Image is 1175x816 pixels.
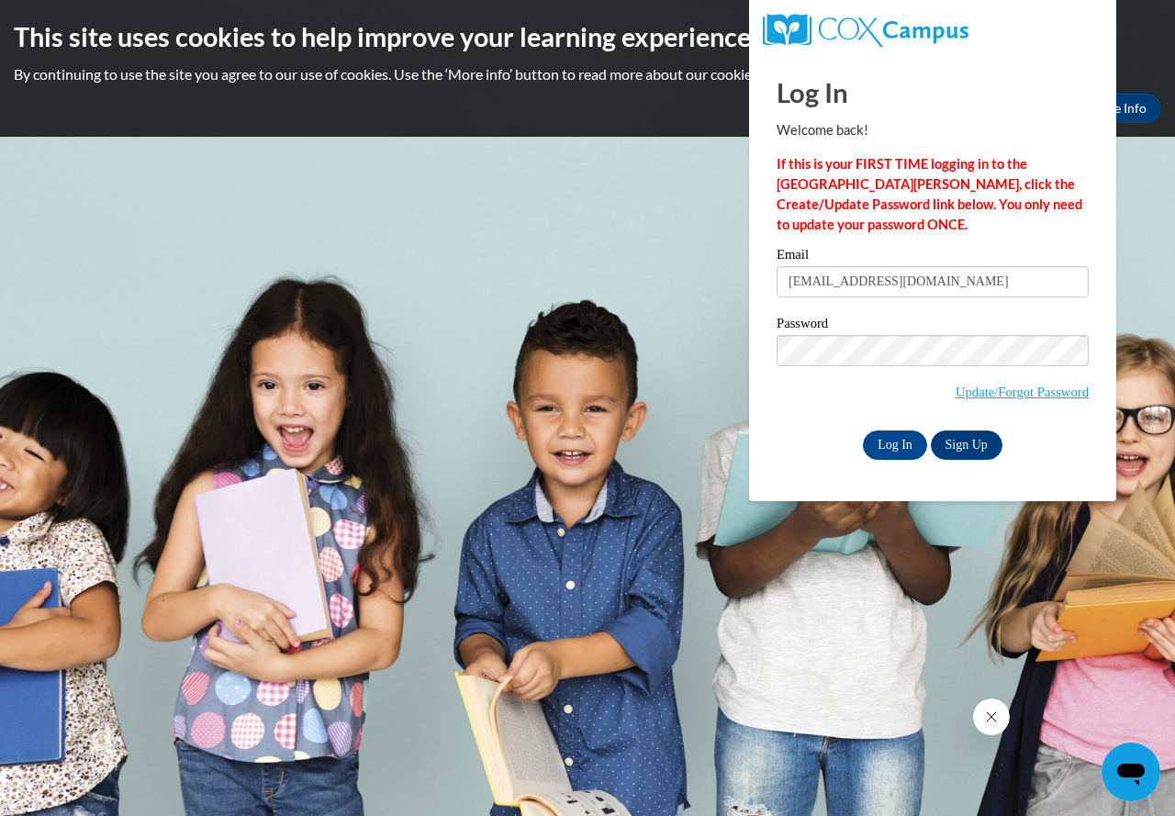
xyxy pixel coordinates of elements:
[11,13,149,28] span: Hi. How can we help?
[863,430,927,460] input: Log In
[1075,94,1161,123] a: More Info
[777,248,1089,266] label: Email
[1102,743,1160,801] iframe: Button to launch messaging window
[931,430,1002,460] a: Sign Up
[763,14,968,47] img: COX Campus
[777,317,1089,335] label: Password
[973,699,1010,735] iframe: Close message
[777,120,1089,140] p: Welcome back!
[14,18,1161,55] h2: This site uses cookies to help improve your learning experience.
[956,385,1089,399] a: Update/Forgot Password
[777,156,1082,232] strong: If this is your FIRST TIME logging in to the [GEOGRAPHIC_DATA][PERSON_NAME], click the Create/Upd...
[14,64,1161,84] p: By continuing to use the site you agree to our use of cookies. Use the ‘More info’ button to read...
[777,73,1089,111] h1: Log In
